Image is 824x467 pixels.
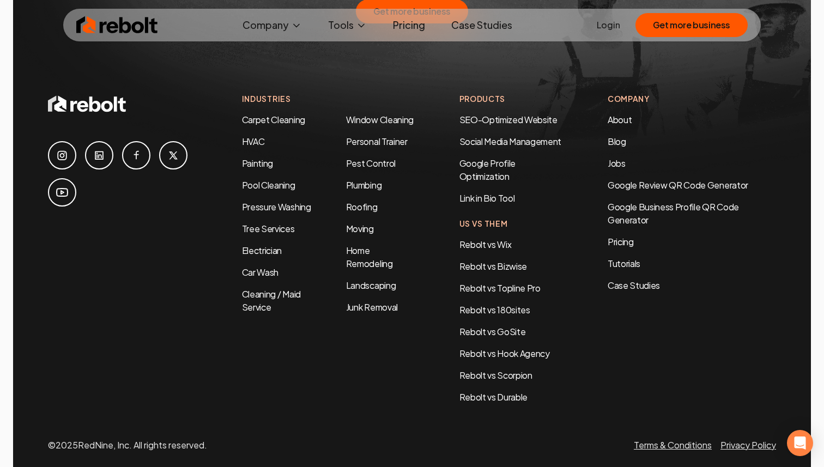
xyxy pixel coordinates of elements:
[242,179,295,191] a: Pool Cleaning
[346,157,396,169] a: Pest Control
[720,439,776,451] a: Privacy Policy
[608,279,776,292] a: Case Studies
[242,288,301,313] a: Cleaning / Maid Service
[608,201,739,226] a: Google Business Profile QR Code Generator
[242,201,311,213] a: Pressure Washing
[597,19,620,32] a: Login
[346,245,393,269] a: Home Remodeling
[242,245,282,256] a: Electrician
[459,391,528,403] a: Rebolt vs Durable
[346,136,408,147] a: Personal Trainer
[242,157,273,169] a: Painting
[608,93,776,105] h4: Company
[635,13,748,37] button: Get more business
[608,136,626,147] a: Blog
[76,14,158,36] img: Rebolt Logo
[384,14,434,36] a: Pricing
[346,280,396,291] a: Landscaping
[242,266,278,278] a: Car Wash
[319,14,375,36] button: Tools
[242,114,305,125] a: Carpet Cleaning
[346,179,381,191] a: Plumbing
[459,369,532,381] a: Rebolt vs Scorpion
[608,235,776,248] a: Pricing
[346,301,398,313] a: Junk Removal
[459,348,550,359] a: Rebolt vs Hook Agency
[459,239,512,250] a: Rebolt vs Wix
[608,179,748,191] a: Google Review QR Code Generator
[346,114,414,125] a: Window Cleaning
[346,201,378,213] a: Roofing
[459,157,516,182] a: Google Profile Optimization
[608,157,626,169] a: Jobs
[608,257,776,270] a: Tutorials
[459,326,526,337] a: Rebolt vs GoSite
[443,14,521,36] a: Case Studies
[459,218,564,229] h4: Us Vs Them
[234,14,311,36] button: Company
[242,93,416,105] h4: Industries
[346,223,374,234] a: Moving
[459,136,562,147] a: Social Media Management
[459,304,530,316] a: Rebolt vs 180sites
[608,114,632,125] a: About
[787,430,813,456] div: Open Intercom Messenger
[48,439,207,452] p: © 2025 RedNine, Inc. All rights reserved.
[459,282,541,294] a: Rebolt vs Topline Pro
[634,439,712,451] a: Terms & Conditions
[459,260,528,272] a: Rebolt vs Bizwise
[459,192,515,204] a: Link in Bio Tool
[459,114,558,125] a: SEO-Optimized Website
[459,93,564,105] h4: Products
[242,223,295,234] a: Tree Services
[242,136,265,147] a: HVAC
